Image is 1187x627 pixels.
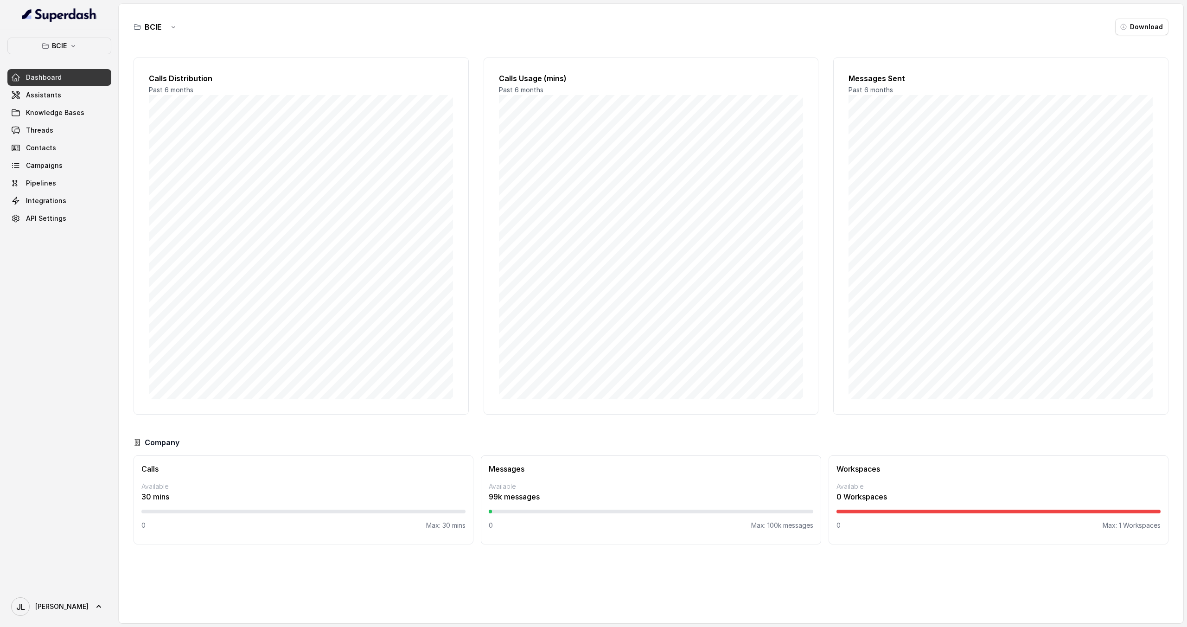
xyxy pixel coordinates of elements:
a: API Settings [7,210,111,227]
span: API Settings [26,214,66,223]
span: [PERSON_NAME] [35,602,89,611]
span: Integrations [26,196,66,205]
a: Pipelines [7,175,111,192]
a: Assistants [7,87,111,103]
h3: Workspaces [836,463,1161,474]
h2: Calls Distribution [149,73,453,84]
span: Past 6 months [499,86,543,94]
span: Assistants [26,90,61,100]
h2: Calls Usage (mins) [499,73,804,84]
a: Threads [7,122,111,139]
p: Available [836,482,1161,491]
p: Max: 30 mins [426,521,466,530]
span: Dashboard [26,73,62,82]
p: 0 [489,521,493,530]
p: Available [141,482,466,491]
p: Available [489,482,813,491]
a: Dashboard [7,69,111,86]
h3: Company [145,437,179,448]
span: Contacts [26,143,56,153]
p: 0 [836,521,841,530]
span: Past 6 months [149,86,193,94]
h3: Calls [141,463,466,474]
span: Campaigns [26,161,63,170]
a: Integrations [7,192,111,209]
h3: Messages [489,463,813,474]
p: 30 mins [141,491,466,502]
a: [PERSON_NAME] [7,594,111,620]
a: Contacts [7,140,111,156]
span: Pipelines [26,179,56,188]
span: Past 6 months [849,86,893,94]
h3: BCIE [145,21,161,32]
a: Knowledge Bases [7,104,111,121]
button: Download [1115,19,1168,35]
text: JL [16,602,25,612]
p: Max: 1 Workspaces [1103,521,1161,530]
button: BCIE [7,38,111,54]
p: BCIE [52,40,67,51]
span: Threads [26,126,53,135]
p: 0 [141,521,146,530]
p: Max: 100k messages [751,521,813,530]
h2: Messages Sent [849,73,1153,84]
p: 0 Workspaces [836,491,1161,502]
p: 99k messages [489,491,813,502]
img: light.svg [22,7,97,22]
a: Campaigns [7,157,111,174]
span: Knowledge Bases [26,108,84,117]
